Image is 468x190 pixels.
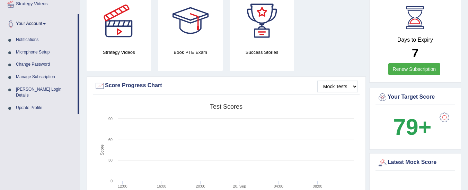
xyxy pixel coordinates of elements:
[210,103,242,110] tspan: Test scores
[377,157,453,168] div: Latest Mock Score
[157,184,167,188] text: 16:00
[13,46,78,59] a: Microphone Setup
[13,83,78,102] a: [PERSON_NAME] Login Details
[412,46,418,60] b: 7
[111,179,113,183] text: 0
[196,184,205,188] text: 20:00
[158,49,222,56] h4: Book PTE Exam
[13,71,78,83] a: Manage Subscription
[13,58,78,71] a: Change Password
[108,117,113,121] text: 90
[108,158,113,162] text: 30
[377,92,453,102] div: Your Target Score
[95,81,358,91] div: Score Progress Chart
[388,63,441,75] a: Renew Subscription
[274,184,283,188] text: 04:00
[233,184,246,188] tspan: 20. Sep
[0,14,78,32] a: Your Account
[118,184,127,188] text: 12:00
[393,114,431,140] b: 79+
[87,49,151,56] h4: Strategy Videos
[377,37,453,43] h4: Days to Expiry
[13,102,78,114] a: Update Profile
[230,49,294,56] h4: Success Stories
[100,144,105,156] tspan: Score
[13,34,78,46] a: Notifications
[108,138,113,142] text: 60
[313,184,323,188] text: 08:00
